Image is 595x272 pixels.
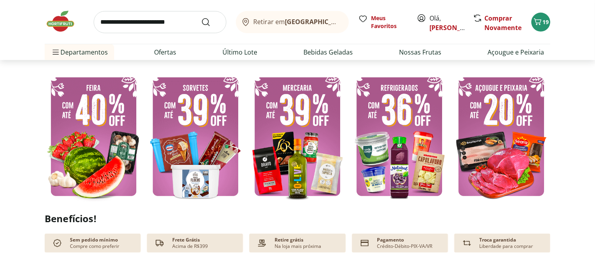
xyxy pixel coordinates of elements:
[303,47,353,57] a: Bebidas Geladas
[45,71,143,202] img: feira
[480,237,516,243] p: Troca garantida
[377,243,433,249] p: Crédito-Débito-PIX-VA/VR
[154,47,176,57] a: Ofertas
[399,47,441,57] a: Nossas Frutas
[153,237,166,249] img: truck
[542,18,549,26] span: 19
[70,237,118,243] p: Sem pedido mínimo
[358,14,407,30] a: Meus Favoritos
[429,23,481,32] a: [PERSON_NAME]
[285,17,418,26] b: [GEOGRAPHIC_DATA]/[GEOGRAPHIC_DATA]
[371,14,407,30] span: Meus Favoritos
[429,13,465,32] span: Olá,
[249,71,346,202] img: mercearia
[172,237,200,243] p: Frete Grátis
[51,43,60,62] button: Menu
[51,43,108,62] span: Departamentos
[70,243,119,249] p: Compre como preferir
[275,237,303,243] p: Retire grátis
[488,47,544,57] a: Açougue e Peixaria
[480,243,533,249] p: Liberdade para comprar
[201,17,220,27] button: Submit Search
[275,243,321,249] p: Na loja mais próxima
[484,14,522,32] a: Comprar Novamente
[236,11,349,33] button: Retirar em[GEOGRAPHIC_DATA]/[GEOGRAPHIC_DATA]
[172,243,208,249] p: Acima de R$399
[45,213,550,224] h2: Benefícios!
[461,237,473,249] img: Devolução
[377,237,404,243] p: Pagamento
[94,11,226,33] input: search
[222,47,257,57] a: Último Lote
[51,237,64,249] img: check
[358,237,371,249] img: card
[350,71,448,202] img: resfriados
[45,9,84,33] img: Hortifruti
[254,18,341,25] span: Retirar em
[256,237,268,249] img: payment
[147,71,245,202] img: sorvete
[452,71,550,202] img: açougue
[531,13,550,32] button: Carrinho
